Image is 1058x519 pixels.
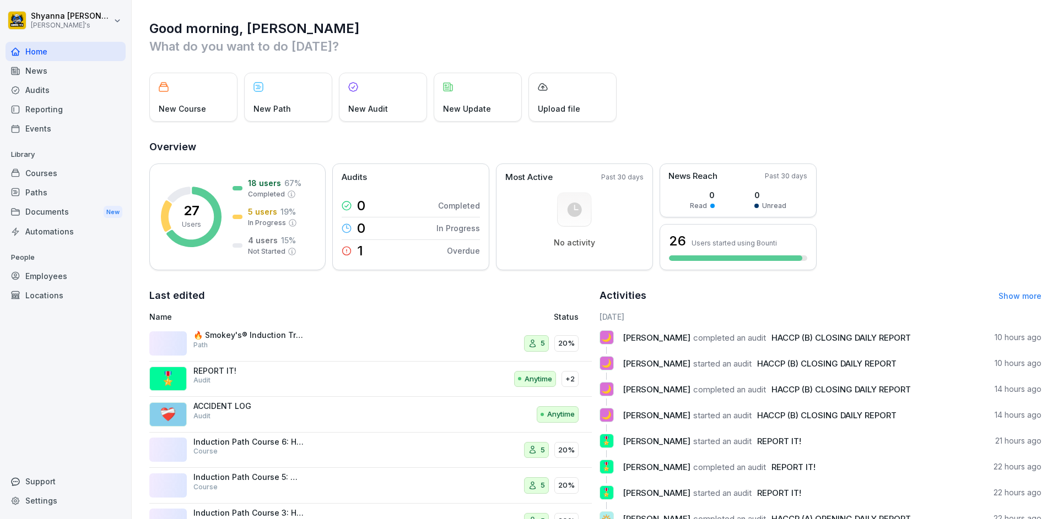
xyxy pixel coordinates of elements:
a: Settings [6,491,126,510]
p: 5 [541,445,545,456]
p: Overdue [447,245,480,256]
p: Name [149,311,427,323]
p: Induction Path Course 5: Workplace Conduct [193,472,304,482]
p: Shyanna [PERSON_NAME] [31,12,111,21]
span: completed an audit [693,384,766,395]
p: Not Started [248,247,285,256]
p: New Course [159,103,206,114]
span: HACCP (B) CLOSING DAILY REPORT [757,410,897,420]
a: Reporting [6,100,126,119]
h3: 26 [669,232,686,250]
p: Completed [438,200,480,211]
p: Path [193,340,208,350]
p: Audit [193,375,210,385]
a: Show more [998,291,1041,301]
p: Users [182,220,201,230]
p: Anytime [547,409,575,420]
p: Course [193,446,218,456]
p: 10 hours ago [995,358,1041,369]
div: Home [6,42,126,61]
span: completed an audit [693,332,766,343]
p: Past 30 days [765,171,807,181]
p: In Progress [436,222,480,234]
p: 🌙 [601,356,612,371]
p: 67 % [284,177,301,189]
p: 🎖️ [601,459,612,474]
a: ❤️‍🩹ACCIDENT LOGAuditAnytime [149,397,592,433]
p: New Update [443,103,491,114]
p: Users started using Bounti [692,239,777,247]
p: Read [690,201,707,211]
a: Locations [6,286,126,305]
h6: [DATE] [600,311,1042,323]
span: started an audit [693,436,752,446]
p: Induction Path Course 6: HR & Employment Basics [193,437,304,447]
p: In Progress [248,218,286,228]
p: 🌙 [601,330,612,345]
p: 🌙 [601,407,612,423]
p: 10 hours ago [995,332,1041,343]
span: started an audit [693,358,752,369]
span: [PERSON_NAME] [623,332,690,343]
span: started an audit [693,410,752,420]
p: 5 users [248,206,277,217]
a: Induction Path Course 5: Workplace ConductCourse520% [149,468,592,504]
p: [PERSON_NAME]'s [31,21,111,29]
span: [PERSON_NAME] [623,358,690,369]
a: Employees [6,266,126,286]
p: Status [554,311,579,323]
p: ❤️‍🩹 [160,405,176,424]
p: Unread [762,201,786,211]
p: 20% [558,480,575,491]
p: 15 % [281,234,296,246]
p: 27 [183,204,199,217]
p: New Path [253,103,291,114]
div: Documents [6,202,126,222]
p: REPORT IT! [193,366,304,376]
p: 🎖️ [160,369,176,389]
p: 20% [558,445,575,456]
span: REPORT IT! [757,488,801,498]
p: Audit [193,411,210,421]
a: DocumentsNew [6,202,126,222]
p: Anytime [525,374,552,385]
p: 22 hours ago [994,461,1041,472]
p: 0 [690,189,715,201]
p: Completed [248,189,285,199]
p: Most Active [505,171,553,184]
span: HACCP (B) CLOSING DAILY REPORT [757,358,897,369]
p: 4 users [248,234,278,246]
p: 14 hours ago [995,384,1041,395]
span: REPORT IT! [757,436,801,446]
a: Events [6,119,126,138]
p: News Reach [668,170,717,183]
span: [PERSON_NAME] [623,410,690,420]
div: Automations [6,222,126,241]
span: [PERSON_NAME] [623,488,690,498]
p: 0 [357,199,365,212]
p: Past 30 days [601,172,644,182]
p: 🔥 Smokey's® Induction Training [193,330,304,340]
p: 0 [754,189,786,201]
p: +2 [565,374,575,385]
p: People [6,249,126,266]
p: 21 hours ago [995,435,1041,446]
p: Course [193,482,218,492]
span: started an audit [693,488,752,498]
p: 1 [357,244,363,258]
p: 🎖️ [601,433,612,449]
h2: Last edited [149,288,592,303]
div: Audits [6,80,126,100]
p: 20% [558,338,575,349]
div: New [104,206,122,218]
a: 🎖️REPORT IT!AuditAnytime+2 [149,362,592,397]
h1: Good morning, [PERSON_NAME] [149,20,1041,37]
p: 19 % [280,206,296,217]
span: [PERSON_NAME] [623,462,690,472]
h2: Activities [600,288,646,303]
p: Library [6,146,126,163]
